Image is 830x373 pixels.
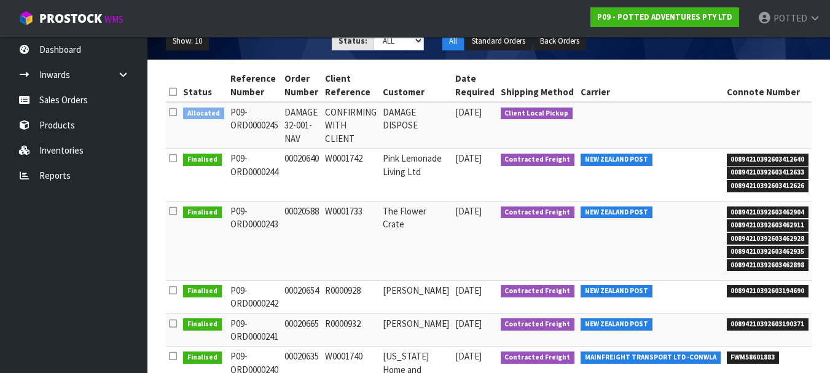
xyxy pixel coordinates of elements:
[380,313,452,347] td: [PERSON_NAME]
[227,69,281,102] th: Reference Number
[724,69,812,102] th: Connote Number
[281,202,322,281] td: 00020588
[380,202,452,281] td: The Flower Crate
[501,206,575,219] span: Contracted Freight
[180,69,227,102] th: Status
[281,69,322,102] th: Order Number
[581,351,721,364] span: MAINFREIGHT TRANSPORT LTD -CONWLA
[442,31,464,51] button: All
[501,351,575,364] span: Contracted Freight
[281,149,322,202] td: 00020640
[380,102,452,149] td: DAMAGE DISPOSE
[380,69,452,102] th: Customer
[380,149,452,202] td: Pink Lemonade Living Ltd
[727,351,780,364] span: FWM58601883
[281,102,322,149] td: DAMAGE 32-001-NAV
[322,280,380,313] td: R0000928
[727,206,809,219] span: 00894210392603462904
[227,102,281,149] td: P09-ORD0000245
[18,10,34,26] img: cube-alt.png
[281,313,322,347] td: 00020665
[727,246,809,258] span: 00894210392603462935
[773,12,807,24] span: POTTED
[281,280,322,313] td: 00020654
[455,152,482,164] span: [DATE]
[455,106,482,118] span: [DATE]
[166,31,209,51] button: Show: 10
[727,285,809,297] span: 00894210392603194690
[577,69,724,102] th: Carrier
[727,259,809,272] span: 00894210392603462898
[104,14,123,25] small: WMS
[581,154,652,166] span: NEW ZEALAND POST
[183,108,224,120] span: Allocated
[581,206,652,219] span: NEW ZEALAND POST
[501,154,575,166] span: Contracted Freight
[183,206,222,219] span: Finalised
[727,167,809,179] span: 00894210392603412633
[727,154,809,166] span: 00894210392603412640
[501,108,573,120] span: Client Local Pickup
[322,69,380,102] th: Client Reference
[727,318,809,331] span: 00894210392603190371
[322,149,380,202] td: W0001742
[455,350,482,362] span: [DATE]
[455,205,482,217] span: [DATE]
[227,280,281,313] td: P09-ORD0000242
[322,202,380,281] td: W0001733
[322,313,380,347] td: R0000932
[227,149,281,202] td: P09-ORD0000244
[727,219,809,232] span: 00894210392603462911
[183,351,222,364] span: Finalised
[183,318,222,331] span: Finalised
[727,233,809,245] span: 00894210392603462928
[227,202,281,281] td: P09-ORD0000243
[380,280,452,313] td: [PERSON_NAME]
[322,102,380,149] td: CONFIRMING WITH CLIENT
[39,10,102,26] span: ProStock
[183,285,222,297] span: Finalised
[581,285,652,297] span: NEW ZEALAND POST
[727,180,809,192] span: 00894210392603412626
[455,285,482,296] span: [DATE]
[501,285,575,297] span: Contracted Freight
[533,31,586,51] button: Back Orders
[501,318,575,331] span: Contracted Freight
[452,69,498,102] th: Date Required
[498,69,578,102] th: Shipping Method
[183,154,222,166] span: Finalised
[455,318,482,329] span: [DATE]
[465,31,532,51] button: Standard Orders
[597,12,732,22] strong: P09 - POTTED ADVENTURES PTY LTD
[581,318,652,331] span: NEW ZEALAND POST
[339,36,367,46] strong: Status:
[227,313,281,347] td: P09-ORD0000241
